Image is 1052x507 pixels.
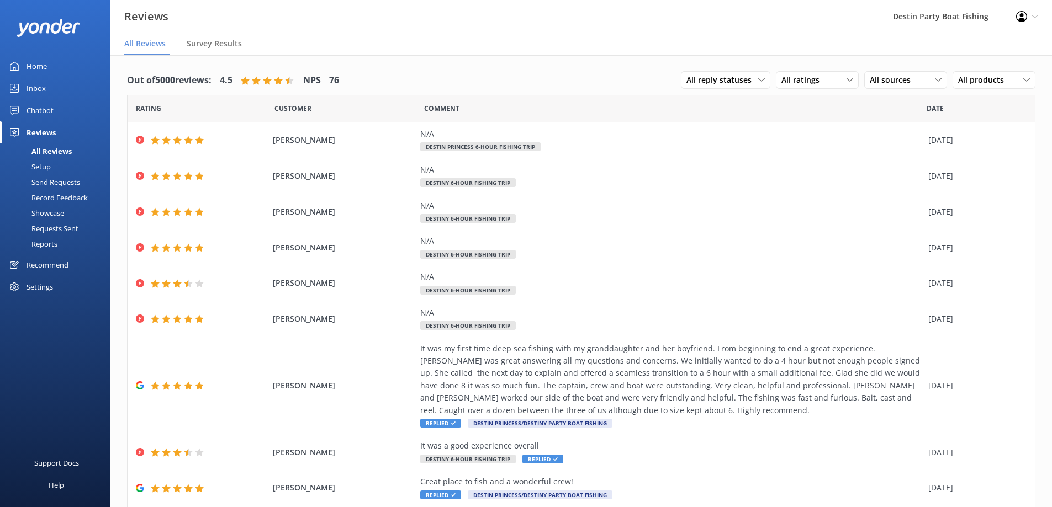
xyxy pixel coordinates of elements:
span: Destin Princess 6-Hour Fishing Trip [420,142,541,151]
div: Great place to fish and a wonderful crew! [420,476,923,488]
div: Requests Sent [7,221,78,236]
div: N/A [420,271,923,283]
span: [PERSON_NAME] [273,206,415,218]
div: [DATE] [928,277,1021,289]
h3: Reviews [124,8,168,25]
div: [DATE] [928,446,1021,458]
span: Destiny 6-Hour Fishing Trip [420,321,516,330]
div: [DATE] [928,242,1021,254]
span: [PERSON_NAME] [273,242,415,254]
span: All ratings [781,74,826,86]
div: Setup [7,159,51,174]
span: [PERSON_NAME] [273,170,415,182]
div: N/A [420,128,923,140]
span: Replied [420,419,461,428]
span: All sources [870,74,917,86]
span: Survey Results [187,38,242,49]
span: Destiny 6-Hour Fishing Trip [420,455,516,463]
span: Destin Princess/Destiny Party Boat Fishing [468,419,612,428]
div: Recommend [27,254,68,276]
span: Destiny 6-Hour Fishing Trip [420,214,516,223]
div: [DATE] [928,482,1021,494]
span: Date [274,103,311,114]
a: All Reviews [7,143,110,159]
div: N/A [420,235,923,247]
span: [PERSON_NAME] [273,446,415,458]
span: [PERSON_NAME] [273,313,415,325]
div: Showcase [7,205,64,221]
a: Send Requests [7,174,110,190]
img: yonder-white-logo.png [17,19,80,37]
div: Home [27,55,47,77]
span: Destin Princess/Destiny Party Boat Fishing [468,490,612,499]
span: Destiny 6-Hour Fishing Trip [420,286,516,295]
span: Destiny 6-Hour Fishing Trip [420,178,516,187]
div: All Reviews [7,143,72,159]
div: Settings [27,276,53,298]
div: Send Requests [7,174,80,190]
span: Replied [522,455,563,463]
span: Replied [420,490,461,499]
span: [PERSON_NAME] [273,482,415,494]
a: Record Feedback [7,190,110,205]
div: It was a good experience overall [420,440,923,452]
div: N/A [420,164,923,176]
div: N/A [420,307,923,319]
div: [DATE] [928,380,1021,392]
div: Chatbot [27,99,54,121]
span: All products [958,74,1011,86]
div: Support Docs [34,452,79,474]
span: [PERSON_NAME] [273,134,415,146]
a: Reports [7,236,110,252]
div: [DATE] [928,313,1021,325]
span: [PERSON_NAME] [273,380,415,392]
span: Destiny 6-Hour Fishing Trip [420,250,516,259]
div: Reports [7,236,57,252]
div: It was my first time deep sea fishing with my granddaughter and her boyfriend. From beginning to ... [420,343,923,417]
span: Date [927,103,944,114]
a: Setup [7,159,110,174]
span: All reply statuses [686,74,758,86]
h4: NPS [303,73,321,88]
a: Showcase [7,205,110,221]
div: [DATE] [928,170,1021,182]
div: Reviews [27,121,56,143]
div: [DATE] [928,206,1021,218]
span: All Reviews [124,38,166,49]
span: Date [136,103,161,114]
div: N/A [420,200,923,212]
div: Record Feedback [7,190,88,205]
span: [PERSON_NAME] [273,277,415,289]
div: [DATE] [928,134,1021,146]
div: Help [49,474,64,496]
a: Requests Sent [7,221,110,236]
h4: Out of 5000 reviews: [127,73,212,88]
div: Inbox [27,77,46,99]
span: Question [424,103,459,114]
h4: 76 [329,73,339,88]
h4: 4.5 [220,73,232,88]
